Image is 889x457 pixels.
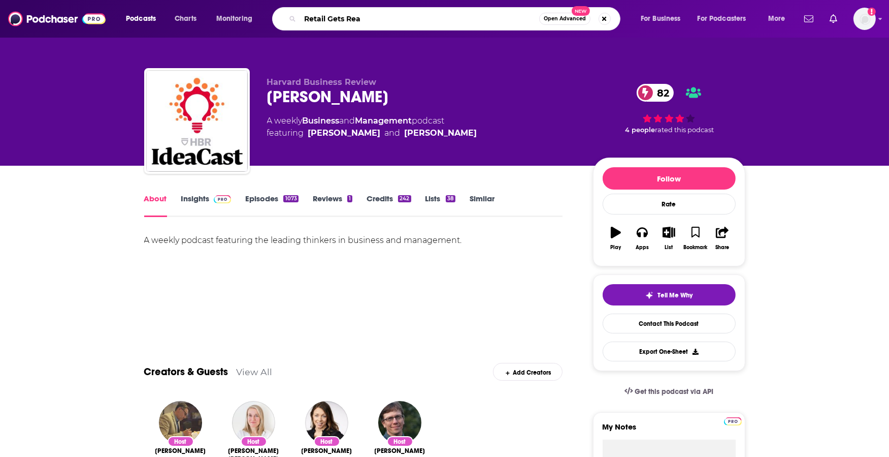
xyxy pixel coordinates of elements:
[302,447,352,455] span: [PERSON_NAME]
[378,401,421,444] img: Curt Nickisch
[175,12,196,26] span: Charts
[647,84,674,102] span: 82
[603,167,736,190] button: Follow
[636,245,649,251] div: Apps
[144,365,228,378] a: Creators & Guests
[603,220,629,257] button: Play
[768,12,785,26] span: More
[493,363,563,381] div: Add Creators
[544,16,586,21] span: Open Advanced
[144,194,167,217] a: About
[665,245,673,251] div: List
[144,233,563,248] div: A weekly podcast featuring the leading thinkers in business and management.
[155,447,206,455] span: [PERSON_NAME]
[237,367,273,377] a: View All
[603,284,736,306] button: tell me why sparkleTell Me Why
[340,116,355,126] span: and
[209,11,266,27] button: open menu
[375,447,425,455] a: Curt Nickisch
[610,245,621,251] div: Play
[868,8,876,16] svg: Add a profile image
[347,195,352,202] div: 1
[313,194,352,217] a: Reviews1
[635,387,713,396] span: Get this podcast via API
[181,194,232,217] a: InsightsPodchaser Pro
[126,12,156,26] span: Podcasts
[724,416,742,425] a: Pro website
[683,245,707,251] div: Bookmark
[637,84,674,102] a: 82
[425,194,455,217] a: Lists38
[715,245,729,251] div: Share
[655,220,682,257] button: List
[267,77,377,87] span: Harvard Business Review
[625,126,655,134] span: 4 people
[853,8,876,30] img: User Profile
[603,342,736,361] button: Export One-Sheet
[375,447,425,455] span: [PERSON_NAME]
[691,11,761,27] button: open menu
[241,436,267,447] div: Host
[593,77,745,140] div: 82 4 peoplerated this podcast
[405,127,477,139] a: Curt Nickisch
[355,116,412,126] a: Management
[267,115,477,139] div: A weekly podcast
[603,314,736,333] a: Contact This Podcast
[398,195,411,202] div: 242
[603,422,736,440] label: My Notes
[119,11,169,27] button: open menu
[303,116,340,126] a: Business
[853,8,876,30] span: Logged in as eseto
[629,220,655,257] button: Apps
[616,379,722,404] a: Get this podcast via API
[657,291,693,299] span: Tell Me Why
[305,401,348,444] img: Alison Beard
[214,195,232,203] img: Podchaser Pro
[155,447,206,455] a: Paul Michelman
[168,436,194,447] div: Host
[446,195,455,202] div: 38
[634,11,694,27] button: open menu
[367,194,411,217] a: Credits242
[470,194,495,217] a: Similar
[761,11,798,27] button: open menu
[826,10,841,27] a: Show notifications dropdown
[572,6,590,16] span: New
[724,417,742,425] img: Podchaser Pro
[698,12,746,26] span: For Podcasters
[216,12,252,26] span: Monitoring
[385,127,401,139] span: and
[709,220,735,257] button: Share
[655,126,714,134] span: rated this podcast
[245,194,298,217] a: Episodes1073
[267,127,477,139] span: featuring
[603,194,736,215] div: Rate
[387,436,413,447] div: Host
[539,13,590,25] button: Open AdvancedNew
[302,447,352,455] a: Alison Beard
[641,12,681,26] span: For Business
[159,401,202,444] img: Paul Michelman
[283,195,298,202] div: 1073
[308,127,381,139] a: Alison Beard
[682,220,709,257] button: Bookmark
[8,9,106,28] img: Podchaser - Follow, Share and Rate Podcasts
[282,7,630,31] div: Search podcasts, credits, & more...
[645,291,653,299] img: tell me why sparkle
[853,8,876,30] button: Show profile menu
[800,10,817,27] a: Show notifications dropdown
[146,70,248,172] img: HBR IdeaCast
[314,436,340,447] div: Host
[300,11,539,27] input: Search podcasts, credits, & more...
[232,401,275,444] img: Sarah Green Carmichael
[168,11,203,27] a: Charts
